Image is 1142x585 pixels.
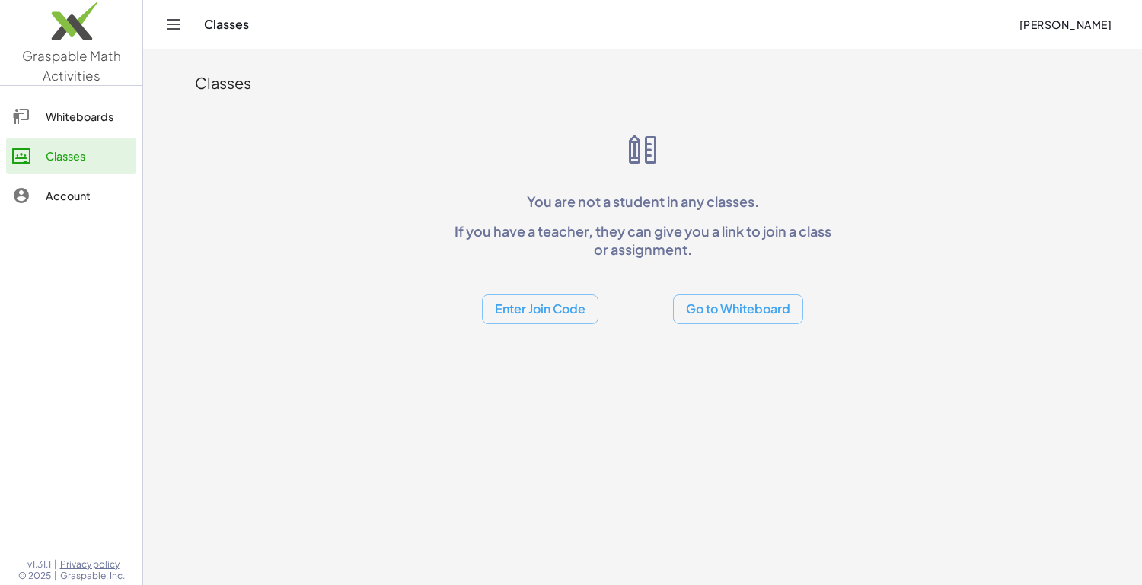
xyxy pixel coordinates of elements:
button: Toggle navigation [161,12,186,37]
span: | [54,558,57,571]
span: Graspable, Inc. [60,570,125,582]
div: Account [46,186,130,205]
span: [PERSON_NAME] [1019,17,1112,31]
button: Enter Join Code [482,294,598,324]
a: Privacy policy [60,558,125,571]
div: Classes [46,147,130,165]
a: Account [6,177,136,214]
div: Classes [195,72,1090,94]
span: Graspable Math Activities [22,47,121,84]
a: Classes [6,138,136,174]
p: You are not a student in any classes. [448,192,837,210]
p: If you have a teacher, they can give you a link to join a class or assignment. [448,222,837,258]
a: Whiteboards [6,98,136,135]
span: © 2025 [18,570,51,582]
button: Go to Whiteboard [673,294,803,324]
span: v1.31.1 [27,558,51,571]
div: Whiteboards [46,107,130,126]
button: [PERSON_NAME] [1006,11,1124,38]
span: | [54,570,57,582]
